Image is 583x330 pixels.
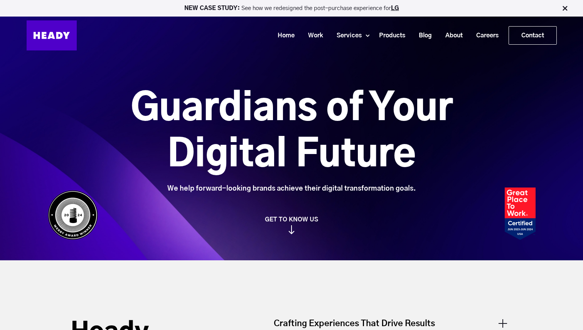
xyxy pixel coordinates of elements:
[436,28,467,43] a: About
[44,216,539,234] a: GET TO KNOW US
[298,28,327,43] a: Work
[88,86,496,178] h1: Guardians of Your Digital Future
[27,20,77,50] img: Heady_Logo_Web-01 (1)
[184,5,241,11] strong: NEW CASE STUDY:
[409,28,436,43] a: Blog
[3,5,580,11] p: See how we redesigned the post-purchase experience for
[467,28,502,43] a: Careers
[391,5,399,11] a: LG
[288,225,295,234] img: arrow_down
[327,28,366,43] a: Services
[561,5,569,12] img: Close Bar
[48,190,98,240] img: Heady_WebbyAward_Winner-4
[88,184,496,193] div: We help forward-looking brands achieve their digital transformation goals.
[505,188,536,240] img: Heady_2023_Certification_Badge
[369,28,409,43] a: Products
[84,26,557,45] div: Navigation Menu
[509,27,556,44] a: Contact
[268,28,298,43] a: Home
